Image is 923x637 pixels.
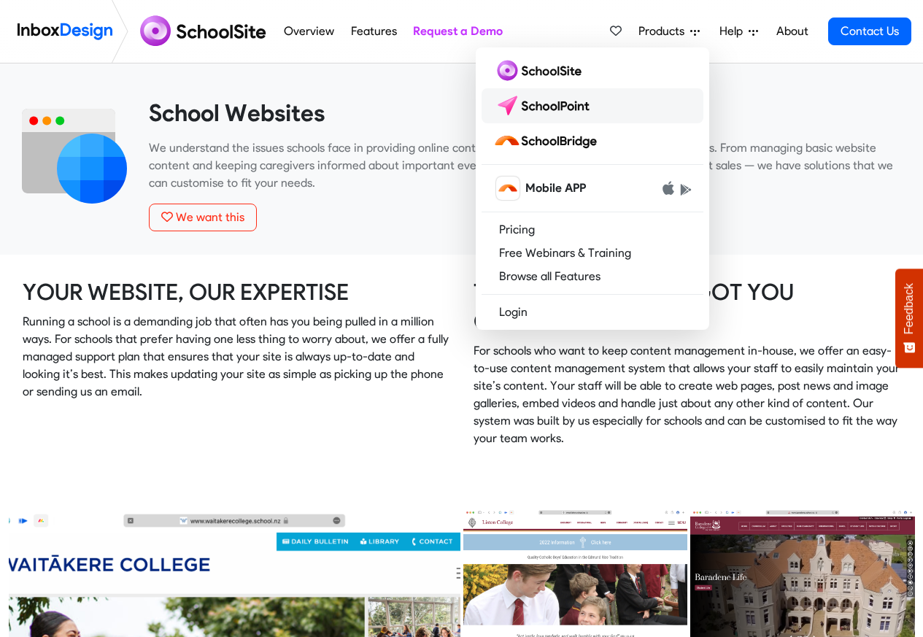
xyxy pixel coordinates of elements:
h3: TECH SAVVY? WE’VE GOT YOU COVERED… [474,278,901,336]
img: 2022_01_12_icon_website.svg [22,99,127,204]
a: About [772,17,812,46]
img: schoolpoint logo [493,94,596,117]
a: Contact Us [828,18,911,45]
img: schoolsite logo [134,14,276,49]
button: We want this [149,204,257,231]
span: Mobile APP [525,179,586,197]
a: Browse all Features [482,265,703,288]
p: For schools who want to keep content management in-house, we offer an easy-to-use content managem... [474,342,901,447]
img: schoolsite logo [493,59,587,82]
a: Overview [280,17,339,46]
span: Help [719,23,749,40]
span: Products [638,23,690,40]
a: Products [633,17,706,46]
a: Free Webinars & Training [482,242,703,265]
button: Feedback - Show survey [895,269,923,368]
a: Features [347,17,401,46]
a: schoolbridge icon Mobile APP [482,171,703,206]
p: We understand the issues schools face in providing online content and services to their diverse c... [149,139,901,192]
span: Feedback [903,283,916,334]
h3: YOUR WEBSITE, OUR EXPERTISE [23,278,450,307]
a: Help [714,17,764,46]
a: Pricing [482,218,703,242]
img: schoolbridge icon [496,177,520,200]
a: Request a Demo [409,17,506,46]
a: Login [482,301,703,324]
img: schoolbridge logo [493,129,603,153]
div: Products [476,47,709,330]
span: We want this [176,210,244,224]
p: Running a school is a demanding job that often has you being pulled in a million ways. For school... [23,313,450,401]
heading: School Websites [149,99,901,128]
